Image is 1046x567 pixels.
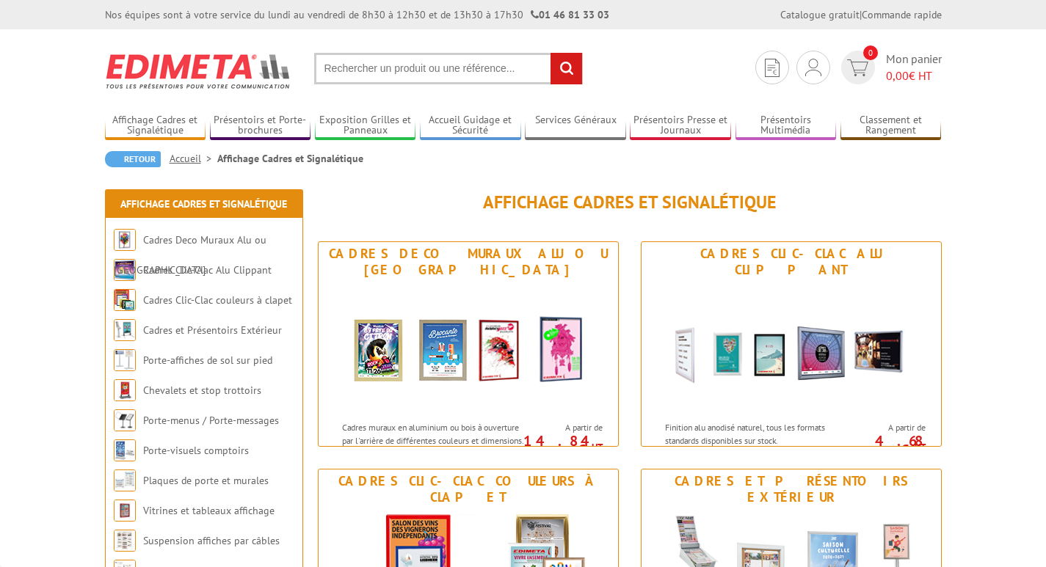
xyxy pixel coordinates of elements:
a: Affichage Cadres et Signalétique [120,197,287,211]
a: Cadres Clic-Clac Alu Clippant Cadres Clic-Clac Alu Clippant Finition alu anodisé naturel, tous le... [641,241,942,447]
span: Mon panier [886,51,942,84]
span: 0 [863,45,878,60]
sup: HT [592,441,603,453]
a: Cadres Deco Muraux Alu ou [GEOGRAPHIC_DATA] [114,233,266,277]
img: devis rapide [847,59,868,76]
img: Cadres Deco Muraux Alu ou Bois [333,282,604,414]
a: Services Généraux [525,114,626,138]
a: Cadres et Présentoirs Extérieur [143,323,282,337]
h1: Affichage Cadres et Signalétique [318,193,942,212]
a: Présentoirs Presse et Journaux [630,114,731,138]
a: Catalogue gratuit [780,8,860,21]
div: Nos équipes sont à votre service du lundi au vendredi de 8h30 à 12h30 et de 13h30 à 17h30 [105,7,609,22]
img: Porte-visuels comptoirs [114,439,136,461]
a: devis rapide 0 Mon panier 0,00€ HT [838,51,942,84]
a: Vitrines et tableaux affichage [143,504,275,517]
p: Finition alu anodisé naturel, tous les formats standards disponibles sur stock. [665,421,847,446]
a: Chevalets et stop trottoirs [143,384,261,397]
a: Accueil Guidage et Sécurité [420,114,521,138]
div: Cadres Deco Muraux Alu ou [GEOGRAPHIC_DATA] [322,246,614,278]
a: Accueil [170,152,217,165]
a: Suspension affiches par câbles [143,534,280,547]
input: rechercher [551,53,582,84]
p: Cadres muraux en aluminium ou bois à ouverture par l'arrière de différentes couleurs et dimension... [342,421,524,472]
div: | [780,7,942,22]
sup: HT [915,441,926,453]
a: Retour [105,151,161,167]
a: Porte-visuels comptoirs [143,444,249,457]
span: A partir de [851,422,926,434]
img: devis rapide [805,59,821,76]
img: Porte-affiches de sol sur pied [114,349,136,371]
img: Cadres Clic-Clac couleurs à clapet [114,289,136,311]
img: Porte-menus / Porte-messages [114,409,136,431]
a: Porte-menus / Porte-messages [143,414,279,427]
p: 14.84 € [520,436,603,454]
strong: 01 46 81 33 03 [531,8,609,21]
a: Présentoirs et Porte-brochures [210,114,311,138]
div: Cadres Clic-Clac Alu Clippant [645,246,937,278]
img: devis rapide [765,59,780,77]
li: Affichage Cadres et Signalétique [217,151,363,166]
span: 0,00 [886,68,909,83]
img: Cadres Clic-Clac Alu Clippant [655,282,927,414]
span: € HT [886,67,942,84]
div: Cadres et Présentoirs Extérieur [645,473,937,505]
img: Edimeta [105,44,292,98]
a: Affichage Cadres et Signalétique [105,114,206,138]
a: Classement et Rangement [840,114,942,138]
img: Plaques de porte et murales [114,469,136,491]
p: 4.68 € [843,436,926,454]
a: Exposition Grilles et Panneaux [315,114,416,138]
img: Chevalets et stop trottoirs [114,379,136,401]
div: Cadres Clic-Clac couleurs à clapet [322,473,614,505]
a: Plaques de porte et murales [143,474,269,487]
img: Suspension affiches par câbles [114,530,136,552]
a: Porte-affiches de sol sur pied [143,354,272,367]
img: Cadres et Présentoirs Extérieur [114,319,136,341]
a: Cadres Clic-Clac Alu Clippant [143,263,272,277]
a: Cadres Clic-Clac couleurs à clapet [143,293,292,307]
input: Rechercher un produit ou une référence... [314,53,583,84]
a: Cadres Deco Muraux Alu ou [GEOGRAPHIC_DATA] Cadres Deco Muraux Alu ou Bois Cadres muraux en alumi... [318,241,619,447]
a: Commande rapide [862,8,942,21]
img: Cadres Deco Muraux Alu ou Bois [114,229,136,251]
span: A partir de [528,422,603,434]
a: Présentoirs Multimédia [736,114,837,138]
img: Vitrines et tableaux affichage [114,500,136,522]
